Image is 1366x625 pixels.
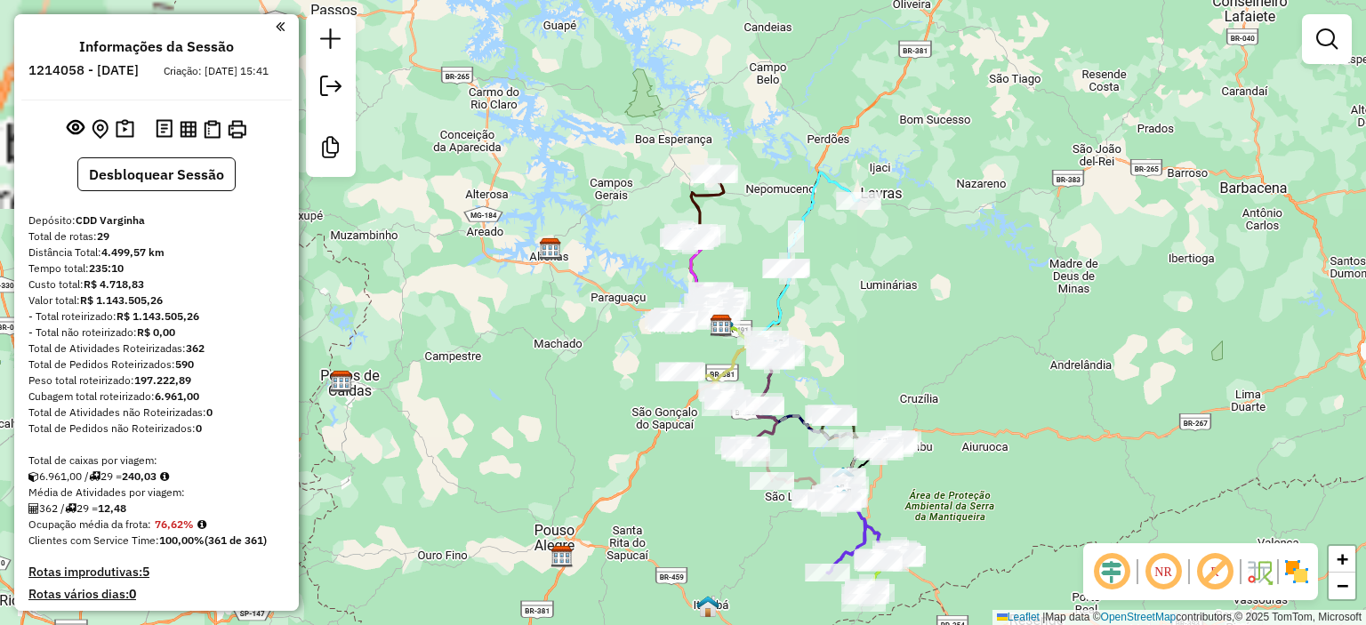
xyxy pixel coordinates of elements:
[98,501,126,515] strong: 12,48
[28,517,151,531] span: Ocupação média da frota:
[28,357,285,373] div: Total de Pedidos Roteirizados:
[79,38,234,55] h4: Informações da Sessão
[176,116,200,140] button: Visualizar relatório de Roteirização
[313,68,349,108] a: Exportar sessão
[28,62,139,78] h6: 1214058 - [DATE]
[88,116,112,143] button: Centralizar mapa no depósito ou ponto de apoio
[28,469,285,485] div: 6.961,00 / 29 =
[28,587,285,602] h4: Rotas vários dias:
[117,309,199,323] strong: R$ 1.143.505,26
[28,325,285,341] div: - Total não roteirizado:
[28,244,285,260] div: Distância Total:
[28,453,285,469] div: Total de caixas por viagem:
[28,471,39,482] i: Cubagem total roteirizado
[1101,611,1177,623] a: OpenStreetMap
[28,292,285,308] div: Valor total:
[80,293,163,307] strong: R$ 1.143.505,26
[89,471,100,482] i: Total de rotas
[197,519,206,530] em: Média calculada utilizando a maior ocupação (%Peso ou %Cubagem) de cada rota da sessão. Rotas cro...
[175,357,194,371] strong: 590
[186,341,205,355] strong: 362
[1282,557,1311,586] img: Exibir/Ocultar setores
[1193,550,1236,593] span: Exibir rótulo
[28,276,285,292] div: Custo total:
[159,533,205,547] strong: 100,00%
[1337,548,1348,570] span: +
[89,261,124,275] strong: 235:10
[868,437,891,461] img: Caxambu
[710,314,733,337] img: CDD Varginha
[832,488,856,511] img: PA - São Lourenço
[206,405,213,419] strong: 0
[28,405,285,421] div: Total de Atividades não Roteirizadas:
[28,341,285,357] div: Total de Atividades Roteirizadas:
[1309,21,1345,57] a: Exibir filtros
[196,421,202,435] strong: 0
[313,21,349,61] a: Nova sessão e pesquisa
[276,16,285,36] a: Clique aqui para minimizar o painel
[160,471,169,482] i: Meta Caixas/viagem: 212,60 Diferença: 27,43
[122,469,157,483] strong: 240,03
[152,116,176,143] button: Logs desbloquear sessão
[1042,611,1045,623] span: |
[155,389,199,403] strong: 6.961,00
[28,308,285,325] div: - Total roteirizado:
[200,116,224,142] button: Visualizar Romaneio
[28,212,285,228] div: Depósito:
[28,260,285,276] div: Tempo total:
[155,517,194,531] strong: 76,62%
[313,130,349,170] a: Criar modelo
[764,339,787,362] img: Tres Coracoes
[77,157,236,191] button: Desbloquear Sessão
[832,466,855,489] img: Soledade de Minas
[1337,574,1348,597] span: −
[205,533,267,547] strong: (361 de 361)
[696,595,719,618] img: Pa Itajubá
[28,503,39,514] i: Total de Atividades
[101,245,165,259] strong: 4.499,57 km
[28,565,285,580] h4: Rotas improdutivas:
[76,213,145,227] strong: CDD Varginha
[28,609,285,624] h4: Clientes Priorizados NR:
[112,116,138,143] button: Painel de Sugestão
[137,325,175,339] strong: R$ 0,00
[550,545,574,568] img: CDD Pouso Alegre
[157,63,276,79] div: Criação: [DATE] 15:41
[539,237,562,260] img: CDD Alfenas
[129,586,136,602] strong: 0
[142,564,149,580] strong: 5
[1245,557,1274,586] img: Fluxo de ruas
[992,610,1366,625] div: Map data © contributors,© 2025 TomTom, Microsoft
[134,373,191,387] strong: 197.222,89
[1329,573,1355,599] a: Zoom out
[65,503,76,514] i: Total de rotas
[28,373,285,389] div: Peso total roteirizado:
[166,608,173,624] strong: 0
[28,485,285,501] div: Média de Atividades por viagem:
[97,229,109,243] strong: 29
[1329,546,1355,573] a: Zoom in
[28,389,285,405] div: Cubagem total roteirizado:
[28,501,285,517] div: 362 / 29 =
[28,421,285,437] div: Total de Pedidos não Roteirizados:
[63,115,88,143] button: Exibir sessão original
[1142,550,1185,593] span: Ocultar NR
[28,533,159,547] span: Clientes com Service Time:
[224,116,250,142] button: Imprimir Rotas
[330,370,353,393] img: CDD Poços de Caldas
[28,228,285,244] div: Total de rotas:
[1090,550,1133,593] span: Ocultar deslocamento
[84,277,144,291] strong: R$ 4.718,83
[997,611,1040,623] a: Leaflet
[825,484,848,507] img: Ponto de Apoio - Varginha PA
